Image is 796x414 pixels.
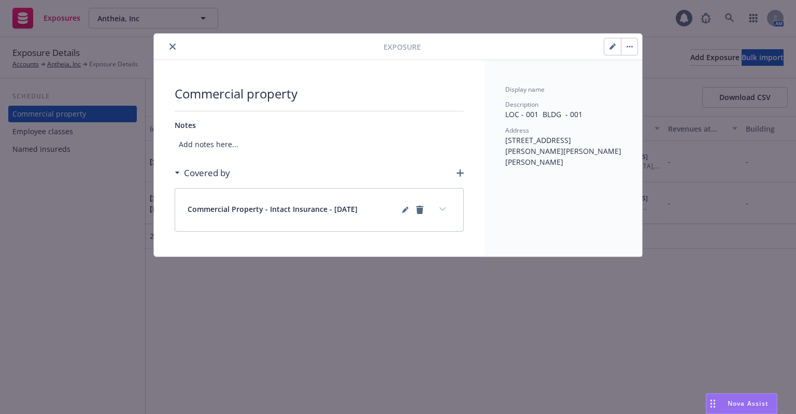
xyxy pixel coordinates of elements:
[383,41,421,52] span: Exposure
[175,85,464,103] span: Commercial property
[175,135,464,154] span: Add notes here...
[505,109,582,119] span: LOC - 001 BLDG - 001
[505,85,545,94] span: Display name
[184,166,230,180] h3: Covered by
[188,204,358,216] span: Commercial Property - Intact Insurance - [DATE]
[505,100,538,109] span: Description
[728,399,769,408] span: Nova Assist
[175,120,196,130] span: Notes
[166,40,179,53] button: close
[399,204,411,216] a: editPencil
[706,393,777,414] button: Nova Assist
[706,394,719,413] div: Drag to move
[175,189,463,231] div: Commercial Property - Intact Insurance - [DATE]editPencilremoveexpand content
[175,166,230,180] div: Covered by
[414,204,426,216] a: remove
[505,135,621,167] span: [STREET_ADDRESS][PERSON_NAME][PERSON_NAME][PERSON_NAME]
[434,201,451,218] button: expand content
[505,126,529,135] span: Address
